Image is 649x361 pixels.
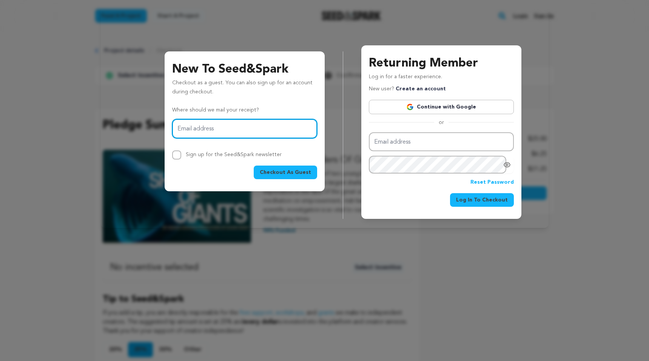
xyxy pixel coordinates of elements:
[434,119,449,126] span: or
[369,54,514,73] h3: Returning Member
[369,85,446,94] p: New user?
[470,178,514,187] a: Reset Password
[456,196,508,204] span: Log In To Checkout
[172,106,317,115] p: Where should we mail your receipt?
[369,73,514,85] p: Log in for a faster experience.
[186,152,282,157] label: Sign up for the Seed&Spark newsletter
[260,169,311,176] span: Checkout As Guest
[503,161,511,169] a: Show password as plain text. Warning: this will display your password on the screen.
[369,132,514,152] input: Email address
[172,119,317,138] input: Email address
[254,166,317,179] button: Checkout As Guest
[172,79,317,100] p: Checkout as a guest. You can also sign up for an account during checkout.
[369,100,514,114] a: Continue with Google
[172,60,317,79] h3: New To Seed&Spark
[450,193,514,207] button: Log In To Checkout
[406,103,414,111] img: Google logo
[396,86,446,91] a: Create an account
